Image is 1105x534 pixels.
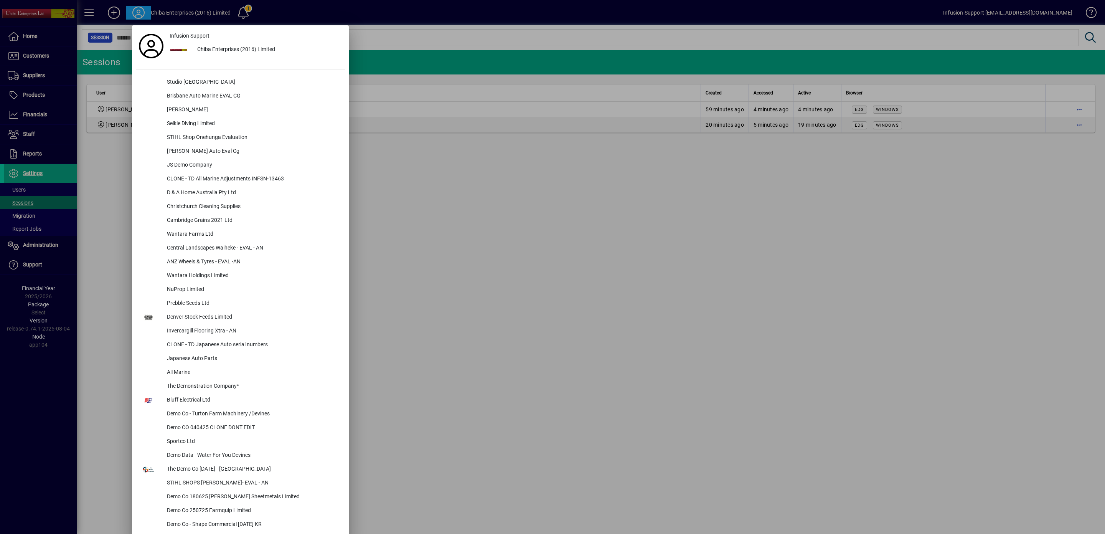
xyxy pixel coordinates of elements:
div: Prebble Seeds Ltd [161,297,345,311]
div: Studio [GEOGRAPHIC_DATA] [161,76,345,89]
div: Demo Co 180625 [PERSON_NAME] Sheetmetals Limited [161,490,345,504]
button: The Demonstration Company* [136,380,345,393]
div: Demo Co 250725 Farmquip Limited [161,504,345,518]
div: Christchurch Cleaning Supplies [161,200,345,214]
button: Denver Stock Feeds Limited [136,311,345,324]
button: All Marine [136,366,345,380]
div: NuProp Limited [161,283,345,297]
div: Invercargill Flooring Xtra - AN [161,324,345,338]
div: Demo Co - Shape Commercial [DATE] KR [161,518,345,532]
button: [PERSON_NAME] Auto Eval Cg [136,145,345,159]
div: Japanese Auto Parts [161,352,345,366]
div: Demo Data - Water For You Devines [161,449,345,463]
div: Wantara Farms Ltd [161,228,345,241]
div: CLONE - TD Japanese Auto serial numbers [161,338,345,352]
span: Infusion Support [170,32,209,40]
div: The Demo Co [DATE] - [GEOGRAPHIC_DATA] [161,463,345,476]
div: Demo CO 040425 CLONE DONT EDIT [161,421,345,435]
button: Demo Co - Shape Commercial [DATE] KR [136,518,345,532]
button: Wantara Holdings Limited [136,269,345,283]
button: Central Landscapes Waiheke - EVAL - AN [136,241,345,255]
button: Demo CO 040425 CLONE DONT EDIT [136,421,345,435]
button: Bluff Electrical Ltd [136,393,345,407]
div: Brisbane Auto Marine EVAL CG [161,89,345,103]
button: STIHL Shop Onehunga Evaluation [136,131,345,145]
button: Prebble Seeds Ltd [136,297,345,311]
button: ANZ Wheels & Tyres - EVAL -AN [136,255,345,269]
button: Demo Co - Turton Farm Machinery /Devines [136,407,345,421]
div: Denver Stock Feeds Limited [161,311,345,324]
div: ANZ Wheels & Tyres - EVAL -AN [161,255,345,269]
div: STIHL SHOPS [PERSON_NAME]- EVAL - AN [161,476,345,490]
div: STIHL Shop Onehunga Evaluation [161,131,345,145]
button: CLONE - TD Japanese Auto serial numbers [136,338,345,352]
div: Bluff Electrical Ltd [161,393,345,407]
div: Cambridge Grains 2021 Ltd [161,214,345,228]
button: Demo Data - Water For You Devines [136,449,345,463]
button: STIHL SHOPS [PERSON_NAME]- EVAL - AN [136,476,345,490]
button: Christchurch Cleaning Supplies [136,200,345,214]
div: [PERSON_NAME] Auto Eval Cg [161,145,345,159]
div: JS Demo Company [161,159,345,172]
div: All Marine [161,366,345,380]
div: Chiba Enterprises (2016) Limited [191,43,345,57]
div: Selkie Diving Limited [161,117,345,131]
div: D & A Home Australia Pty Ltd [161,186,345,200]
div: Demo Co - Turton Farm Machinery /Devines [161,407,345,421]
a: Infusion Support [167,29,345,43]
button: D & A Home Australia Pty Ltd [136,186,345,200]
button: Selkie Diving Limited [136,117,345,131]
div: Wantara Holdings Limited [161,269,345,283]
div: The Demonstration Company* [161,380,345,393]
button: Wantara Farms Ltd [136,228,345,241]
button: The Demo Co [DATE] - [GEOGRAPHIC_DATA] [136,463,345,476]
div: Sportco Ltd [161,435,345,449]
button: [PERSON_NAME] [136,103,345,117]
button: Cambridge Grains 2021 Ltd [136,214,345,228]
div: [PERSON_NAME] [161,103,345,117]
button: JS Demo Company [136,159,345,172]
button: NuProp Limited [136,283,345,297]
div: CLONE - TD All Marine Adjustments INFSN-13463 [161,172,345,186]
button: Invercargill Flooring Xtra - AN [136,324,345,338]
button: Brisbane Auto Marine EVAL CG [136,89,345,103]
button: Demo Co 180625 [PERSON_NAME] Sheetmetals Limited [136,490,345,504]
button: Studio [GEOGRAPHIC_DATA] [136,76,345,89]
button: Japanese Auto Parts [136,352,345,366]
button: Demo Co 250725 Farmquip Limited [136,504,345,518]
a: Profile [136,39,167,53]
button: Sportco Ltd [136,435,345,449]
button: CLONE - TD All Marine Adjustments INFSN-13463 [136,172,345,186]
div: Central Landscapes Waiheke - EVAL - AN [161,241,345,255]
button: Chiba Enterprises (2016) Limited [167,43,345,57]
